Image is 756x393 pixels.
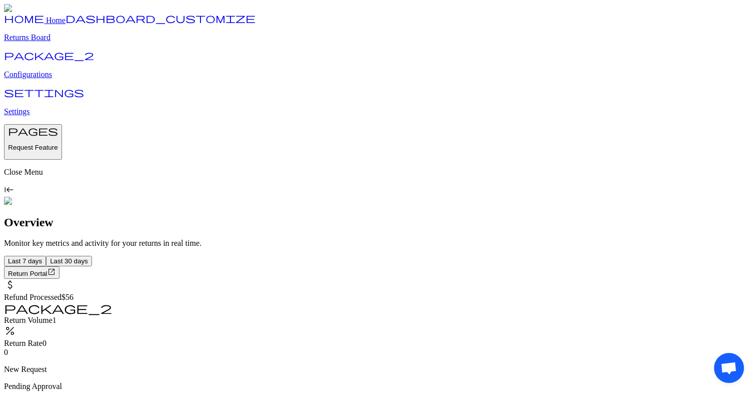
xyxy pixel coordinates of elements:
[4,302,112,314] span: package_2
[4,4,29,13] img: Logo
[4,365,752,374] p: New Request
[4,339,42,347] span: Return Rate
[4,325,16,337] span: percent
[46,256,92,266] button: Last 30 days
[4,33,752,42] p: Returns Board
[4,168,752,177] p: Close Menu
[4,53,752,79] a: package_2 Configurations
[4,382,752,391] p: Pending Approval
[4,197,69,206] img: commonGraphics
[61,293,73,301] span: $56
[4,87,84,97] span: settings
[4,316,52,324] span: Return Volume
[4,13,44,23] span: home
[4,293,61,301] span: Refund Processed
[4,239,752,248] p: Monitor key metrics and activity for your returns in real time.
[4,348,8,356] span: 0
[8,126,58,136] span: pages
[4,269,59,277] a: Return Portalopen_in_new
[8,257,42,265] span: Last 7 days
[46,16,65,25] span: Home
[4,168,752,197] div: Close Menukeyboard_tab_rtl
[714,353,744,383] div: Open chat
[4,279,16,291] span: attach_money
[50,257,88,265] span: Last 30 days
[4,90,752,116] a: settings Settings
[65,13,255,23] span: dashboard_customize
[42,339,46,347] span: 0
[4,50,94,60] span: package_2
[47,268,55,276] span: open_in_new
[4,256,46,266] button: Last 7 days
[4,70,752,79] p: Configurations
[8,144,58,151] p: Request Feature
[4,216,752,229] h1: Overview
[4,124,62,160] button: pages Request Feature
[4,16,65,25] a: home Home
[52,316,56,324] span: 1
[4,185,14,195] span: keyboard_tab_rtl
[4,266,59,279] button: Return Portalopen_in_new
[4,107,752,116] p: Settings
